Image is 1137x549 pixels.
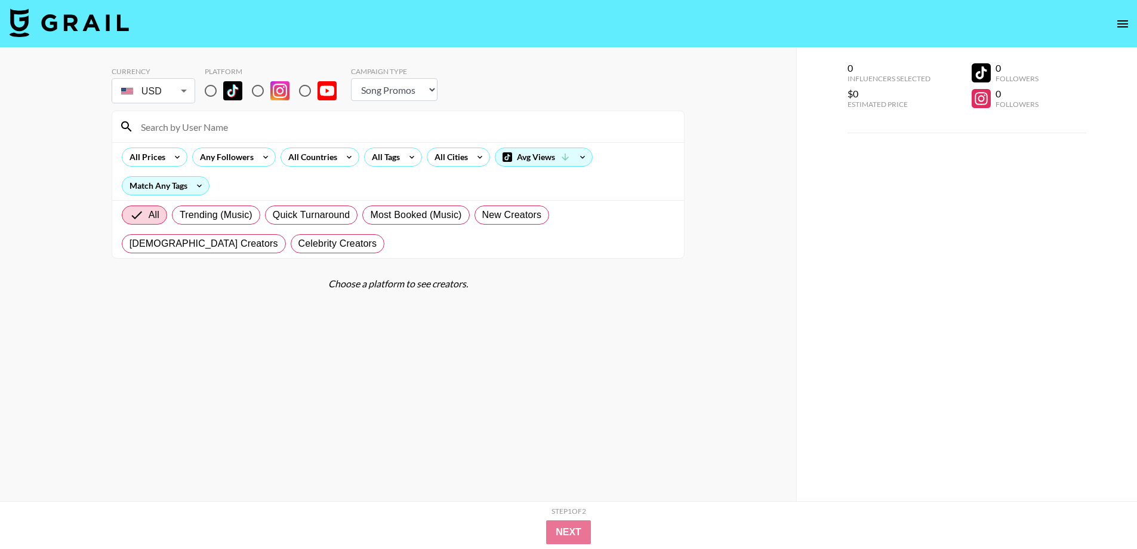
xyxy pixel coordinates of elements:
button: Next [546,520,591,544]
div: Influencers Selected [848,74,930,83]
span: Quick Turnaround [273,208,350,222]
span: All [149,208,159,222]
div: Platform [205,67,346,76]
span: [DEMOGRAPHIC_DATA] Creators [130,237,278,251]
span: Celebrity Creators [298,237,377,251]
img: YouTube [318,81,337,100]
div: All Cities [427,148,470,166]
div: $0 [848,88,930,100]
input: Search by User Name [134,117,677,136]
div: 0 [848,62,930,74]
img: Instagram [270,81,289,100]
div: All Prices [122,148,168,166]
img: Grail Talent [10,8,129,37]
span: Most Booked (Music) [370,208,461,222]
div: Campaign Type [351,67,437,76]
img: TikTok [223,81,242,100]
div: Estimated Price [848,100,930,109]
button: open drawer [1111,12,1135,36]
div: Followers [996,74,1039,83]
div: 0 [996,62,1039,74]
div: Any Followers [193,148,256,166]
div: Followers [996,100,1039,109]
div: USD [114,81,193,102]
div: Step 1 of 2 [551,507,586,516]
span: New Creators [482,208,542,222]
div: Choose a platform to see creators. [112,278,685,290]
div: Match Any Tags [122,177,209,195]
div: All Countries [281,148,340,166]
div: Avg Views [495,148,592,166]
span: Trending (Music) [180,208,252,222]
div: All Tags [365,148,402,166]
div: 0 [996,88,1039,100]
div: Currency [112,67,195,76]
